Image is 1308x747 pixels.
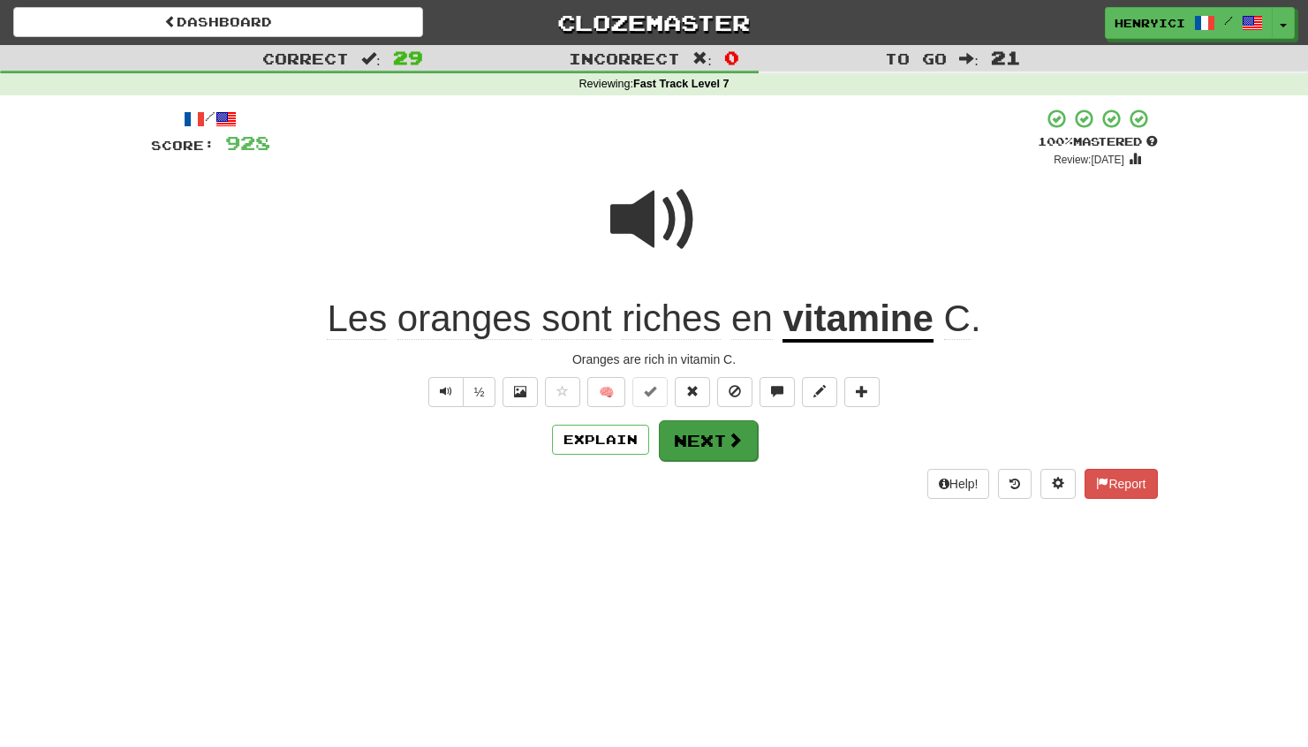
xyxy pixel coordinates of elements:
[934,298,981,340] span: .
[1085,469,1157,499] button: Report
[545,377,580,407] button: Favorite sentence (alt+f)
[1038,134,1158,150] div: Mastered
[262,49,349,67] span: Correct
[428,377,464,407] button: Play sentence audio (ctl+space)
[622,298,721,340] span: riches
[1054,154,1124,166] small: Review: [DATE]
[724,47,739,68] span: 0
[659,420,758,461] button: Next
[998,469,1032,499] button: Round history (alt+y)
[361,51,381,66] span: :
[633,78,730,90] strong: Fast Track Level 7
[802,377,837,407] button: Edit sentence (alt+d)
[425,377,496,407] div: Text-to-speech controls
[1038,134,1073,148] span: 100 %
[885,49,947,67] span: To go
[552,425,649,455] button: Explain
[1224,14,1233,26] span: /
[844,377,880,407] button: Add to collection (alt+a)
[587,377,625,407] button: 🧠
[569,49,680,67] span: Incorrect
[327,298,387,340] span: Les
[503,377,538,407] button: Show image (alt+x)
[927,469,990,499] button: Help!
[463,377,496,407] button: ½
[450,7,859,38] a: Clozemaster
[151,138,215,153] span: Score:
[783,298,933,343] u: vitamine
[225,132,270,154] span: 928
[717,377,752,407] button: Ignore sentence (alt+i)
[991,47,1021,68] span: 21
[632,377,668,407] button: Set this sentence to 100% Mastered (alt+m)
[760,377,795,407] button: Discuss sentence (alt+u)
[1115,15,1185,31] span: Henryici
[1105,7,1273,39] a: Henryici /
[944,298,971,340] span: C
[692,51,712,66] span: :
[393,47,423,68] span: 29
[13,7,423,37] a: Dashboard
[675,377,710,407] button: Reset to 0% Mastered (alt+r)
[541,298,611,340] span: sont
[959,51,979,66] span: :
[397,298,532,340] span: oranges
[151,351,1158,368] div: Oranges are rich in vitamin C.
[731,298,773,340] span: en
[151,108,270,130] div: /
